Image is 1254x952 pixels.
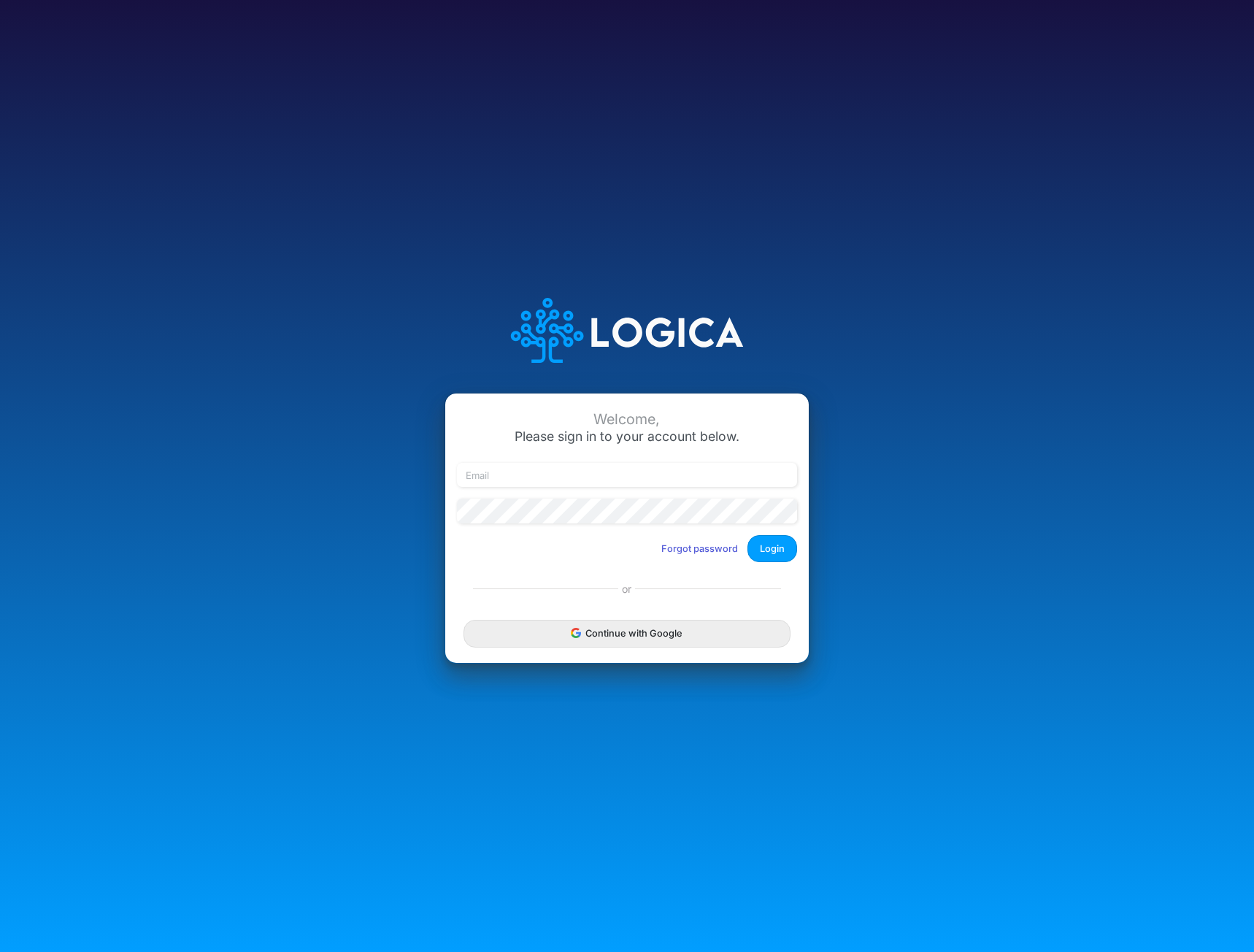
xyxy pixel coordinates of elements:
[652,537,747,561] button: Forgot password
[515,429,739,444] span: Please sign in to your account below.
[457,463,797,488] input: Email
[747,535,797,562] button: Login
[457,411,797,428] div: Welcome,
[463,620,791,647] button: Continue with Google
